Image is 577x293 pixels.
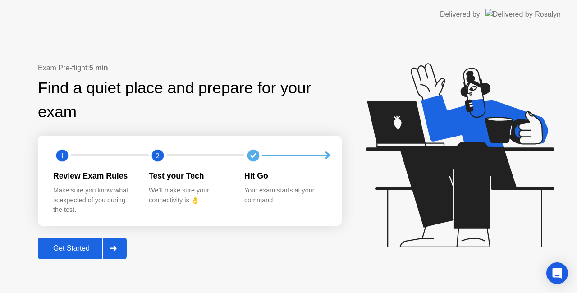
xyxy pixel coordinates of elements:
[440,9,480,20] div: Delivered by
[546,262,568,284] div: Open Intercom Messenger
[60,151,64,160] text: 1
[156,151,160,160] text: 2
[485,9,561,19] img: Delivered by Rosalyn
[38,63,342,73] div: Exam Pre-flight:
[38,238,127,259] button: Get Started
[38,76,342,124] div: Find a quiet place and prepare for your exam
[53,170,134,182] div: Review Exam Rules
[53,186,134,215] div: Make sure you know what is expected of you during the test.
[244,170,325,182] div: Hit Go
[89,64,108,72] b: 5 min
[149,186,230,205] div: We’ll make sure your connectivity is 👌
[149,170,230,182] div: Test your Tech
[41,244,102,252] div: Get Started
[244,186,325,205] div: Your exam starts at your command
